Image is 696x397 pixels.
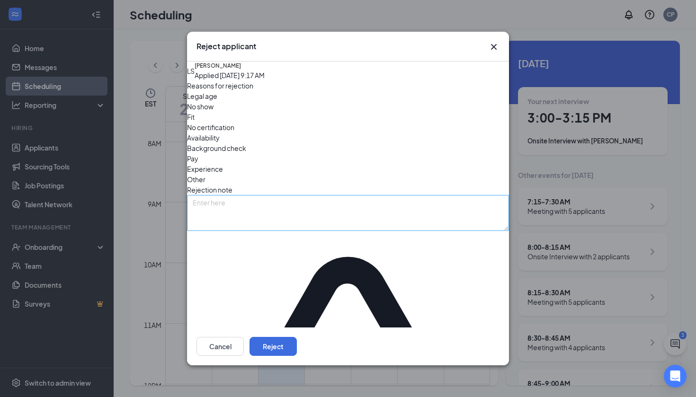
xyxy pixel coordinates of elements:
svg: Cross [488,41,500,53]
div: LS [187,66,195,76]
span: Background check [187,143,246,153]
div: Applied [DATE] 9:17 AM [195,70,265,80]
span: Other [187,174,205,185]
span: Pay [187,153,198,164]
span: Rejection note [187,185,232,194]
span: Availability [187,132,220,143]
button: Close [488,41,500,53]
span: Legal age [187,91,217,101]
div: Open Intercom Messenger [664,365,687,388]
h3: Reject applicant [196,41,256,52]
span: Experience [187,164,223,174]
button: Reject [250,337,297,356]
button: Cancel [196,337,244,356]
span: No certification [187,122,234,132]
span: Reasons for rejection [187,81,253,90]
h5: [PERSON_NAME] [195,62,241,70]
span: No show [187,101,214,112]
span: Fit [187,112,195,122]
